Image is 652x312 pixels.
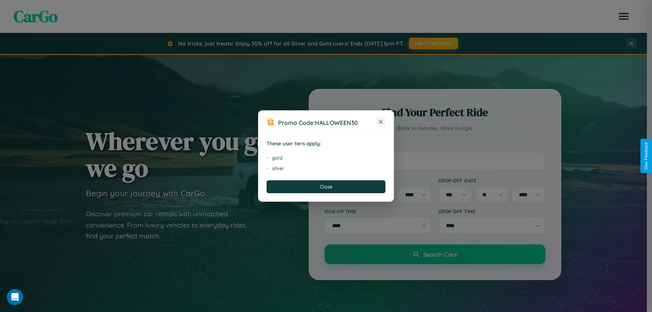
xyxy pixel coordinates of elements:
[644,142,649,170] div: Give Feedback
[267,180,385,193] button: Close
[267,163,385,173] li: silver
[267,153,385,163] li: gold
[267,140,321,147] strong: These user tiers apply:
[278,119,376,126] h3: Promo Code:
[7,289,23,305] iframe: Intercom live chat
[315,119,358,126] b: HALLOWEEN30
